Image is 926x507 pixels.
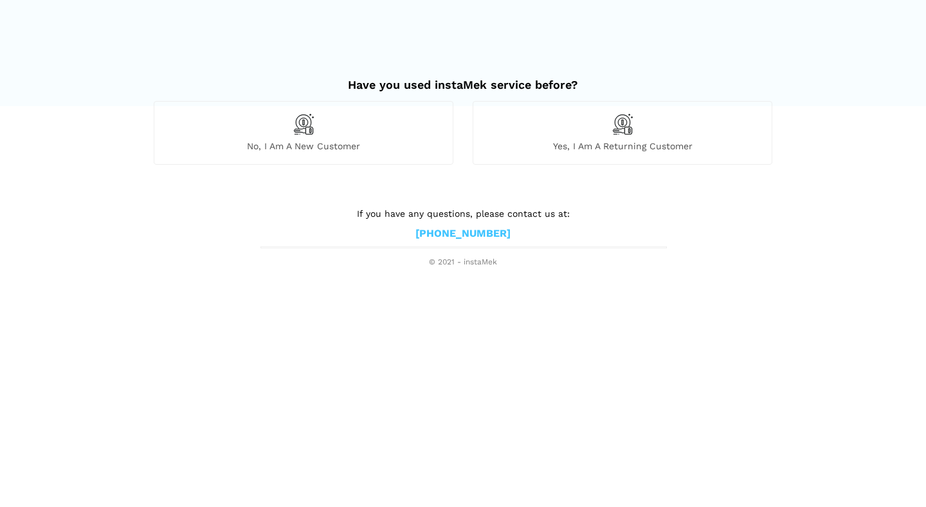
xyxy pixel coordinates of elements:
p: If you have any questions, please contact us at: [260,207,666,221]
span: Yes, I am a returning customer [473,140,772,152]
span: © 2021 - instaMek [260,257,666,268]
h2: Have you used instaMek service before? [154,65,772,92]
span: No, I am a new customer [154,140,453,152]
a: [PHONE_NUMBER] [415,227,511,241]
